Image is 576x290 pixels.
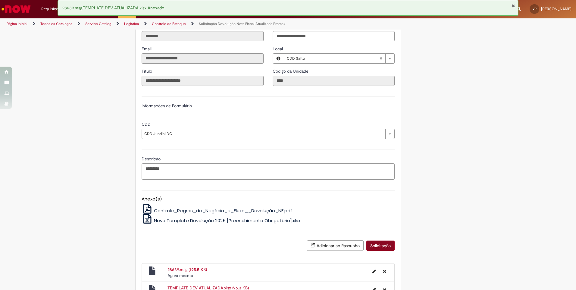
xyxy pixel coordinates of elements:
span: [PERSON_NAME] [541,6,571,11]
span: VR [533,7,537,11]
span: Novo Template Devolução 2025 [Preenchimento Obrigatório].xlsx [154,217,300,224]
a: 28639.msg (195.5 KB) [167,267,207,272]
button: Fechar Notificação [511,3,515,8]
button: Adicionar ao Rascunho [307,240,364,251]
input: Telefone de Contato [273,31,395,41]
a: Solicitação Devolução Nota Fiscal Atualizada Promax [199,21,285,26]
button: Solicitação [366,241,395,251]
a: Controle_Regras_de_Negócio_e_Fluxo__Devolução_NF.pdf [142,207,293,214]
img: ServiceNow [1,3,32,15]
a: Todos os Catálogos [40,21,72,26]
h5: Anexo(s) [142,197,395,202]
button: Local, Visualizar este registro CDD Salto [273,54,284,63]
a: Logistica [124,21,139,26]
a: Novo Template Devolução 2025 [Preenchimento Obrigatório].xlsx [142,217,301,224]
a: Página inicial [7,21,27,26]
span: CDD Jundiai DC [144,129,382,139]
input: ID [142,31,264,41]
label: Somente leitura - Código da Unidade [273,68,310,74]
span: CDD Salto [287,54,379,63]
label: Somente leitura - Email [142,46,153,52]
button: Excluir 28639.msg [379,266,390,276]
label: Somente leitura - Título [142,68,153,74]
span: 28639.msg,TEMPLATE DEV ATUALIZADA.xlsx Anexado [62,5,164,11]
span: Descrição [142,156,162,162]
time: 30/09/2025 12:00:39 [167,273,193,278]
span: Controle_Regras_de_Negócio_e_Fluxo__Devolução_NF.pdf [154,207,292,214]
abbr: Limpar campo Local [376,54,385,63]
button: Editar nome de arquivo 28639.msg [369,266,380,276]
a: Service Catalog [85,21,111,26]
a: Controle de Estoque [152,21,186,26]
span: Agora mesmo [167,273,193,278]
label: Informações de Formulário [142,103,192,109]
span: Local [273,46,284,52]
input: Código da Unidade [273,76,395,86]
input: Email [142,53,264,64]
span: Requisições [41,6,62,12]
a: CDD SaltoLimpar campo Local [284,54,394,63]
span: CDD [142,121,152,127]
ul: Trilhas de página [5,18,380,30]
input: Título [142,76,264,86]
textarea: Descrição [142,163,395,180]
